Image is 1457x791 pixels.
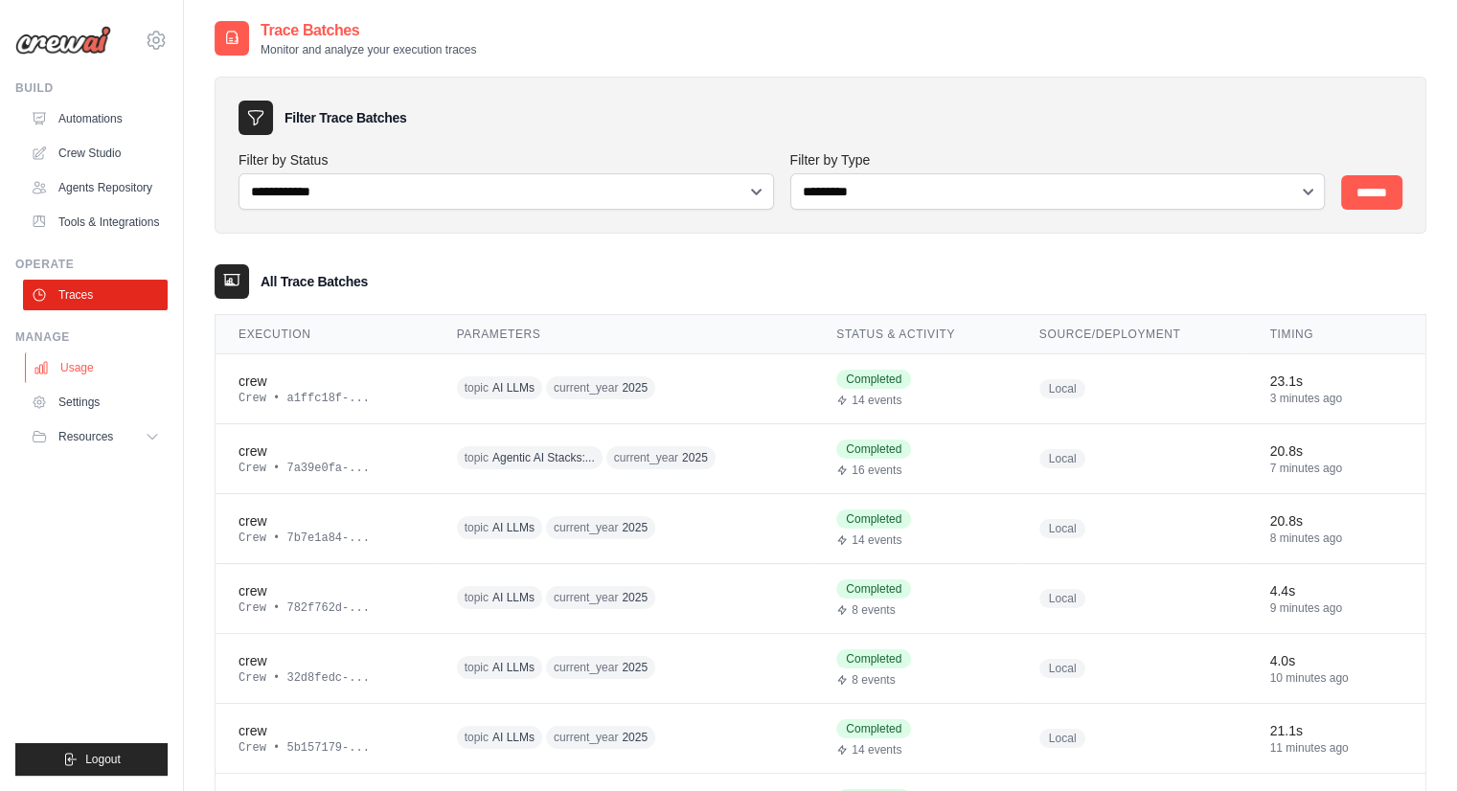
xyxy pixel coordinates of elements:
span: current_year [554,660,618,675]
div: topic: AI LLMs, current_year: 2025 [457,583,791,613]
div: topic: Agentic AI Stacks: Why CrewAI is the best option., current_year: 2025 [457,443,791,473]
div: Crew • 7a39e0fa-... [239,461,411,476]
a: Traces [23,280,168,310]
div: Crew • a1ffc18f-... [239,391,411,406]
h2: Trace Batches [261,19,476,42]
span: topic [465,660,489,675]
tr: View details for crew execution [216,563,1425,633]
span: AI LLMs [492,660,535,675]
label: Filter by Status [239,150,775,169]
span: Logout [85,752,121,767]
span: 2025 [622,520,648,535]
div: 4.4s [1270,581,1403,600]
span: AI LLMs [492,380,535,395]
span: AI LLMs [492,520,535,535]
div: Crew • 5b157179-... [239,740,411,756]
span: current_year [614,450,678,465]
span: 2025 [622,660,648,675]
div: 23.1s [1270,372,1403,391]
span: Local [1039,589,1086,608]
span: Local [1039,729,1086,748]
span: AI LLMs [492,590,535,605]
span: 8 events [852,672,895,688]
h3: All Trace Batches [261,272,368,291]
div: Crew • 32d8fedc-... [239,670,411,686]
a: Usage [25,352,170,383]
div: 10 minutes ago [1270,670,1403,686]
span: AI LLMs [492,730,535,745]
div: crew [239,651,411,670]
div: 21.1s [1270,721,1403,740]
th: Timing [1247,315,1426,354]
span: Completed [836,579,911,599]
tr: View details for crew execution [216,353,1425,423]
div: Crew • 7b7e1a84-... [239,531,411,546]
div: crew [239,372,411,391]
span: 2025 [622,730,648,745]
span: topic [465,590,489,605]
span: topic [465,520,489,535]
span: current_year [554,520,618,535]
div: 4.0s [1270,651,1403,670]
span: current_year [554,380,618,395]
div: 11 minutes ago [1270,740,1403,756]
span: 14 events [852,532,901,548]
div: 3 minutes ago [1270,391,1403,406]
div: crew [239,581,411,600]
span: 16 events [852,463,901,478]
span: Resources [58,429,113,444]
div: Manage [15,329,168,345]
th: Source/Deployment [1016,315,1247,354]
span: Local [1039,519,1086,538]
tr: View details for crew execution [216,703,1425,773]
span: Completed [836,440,911,459]
tr: View details for crew execution [216,423,1425,493]
div: 7 minutes ago [1270,461,1403,476]
button: Logout [15,743,168,776]
span: current_year [554,730,618,745]
tr: View details for crew execution [216,493,1425,563]
span: Completed [836,509,911,529]
span: 2025 [622,590,648,605]
div: Build [15,80,168,96]
button: Resources [23,421,168,452]
div: topic: AI LLMs, current_year: 2025 [457,373,791,403]
span: topic [465,450,489,465]
div: Operate [15,257,168,272]
img: Logo [15,26,111,55]
th: Parameters [434,315,814,354]
a: Agents Repository [23,172,168,203]
div: crew [239,511,411,531]
tr: View details for crew execution [216,633,1425,703]
th: Execution [216,315,434,354]
h3: Filter Trace Batches [285,108,406,127]
a: Settings [23,387,168,418]
span: Completed [836,719,911,738]
div: 20.8s [1270,511,1403,531]
span: 14 events [852,393,901,408]
a: Crew Studio [23,138,168,169]
span: 8 events [852,602,895,618]
span: Local [1039,449,1086,468]
span: 14 events [852,742,901,757]
span: Completed [836,649,911,668]
div: 8 minutes ago [1270,531,1403,546]
span: 2025 [622,380,648,395]
p: Monitor and analyze your execution traces [261,42,476,57]
label: Filter by Type [790,150,1327,169]
div: 9 minutes ago [1270,600,1403,616]
span: 2025 [682,450,708,465]
a: Automations [23,103,168,134]
div: topic: AI LLMs, current_year: 2025 [457,653,791,683]
span: topic [465,730,489,745]
div: crew [239,721,411,740]
a: Tools & Integrations [23,207,168,237]
div: 20.8s [1270,441,1403,461]
span: Completed [836,370,911,389]
span: topic [465,380,489,395]
span: Local [1039,659,1086,678]
th: Status & Activity [813,315,1016,354]
span: Local [1039,379,1086,398]
div: Crew • 782f762d-... [239,600,411,616]
div: crew [239,441,411,461]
